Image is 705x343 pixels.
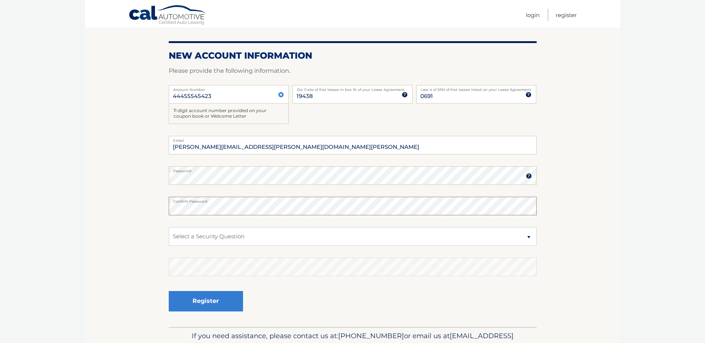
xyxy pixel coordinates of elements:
[416,85,536,104] input: SSN or EIN (last 4 digits only)
[169,166,537,172] label: Password
[169,136,537,142] label: Email
[292,85,413,104] input: Zip Code
[526,173,532,179] img: tooltip.svg
[416,85,536,91] label: Last 4 of SSN of first lessee listed on your Lease Agreement
[525,92,531,98] img: tooltip.svg
[278,92,284,98] img: close.svg
[338,331,404,340] span: [PHONE_NUMBER]
[169,66,537,76] p: Please provide the following information.
[169,85,289,91] label: Account Number
[169,136,537,154] input: Email
[556,9,577,21] a: Register
[169,197,537,203] label: Confirm Password
[129,5,207,26] a: Cal Automotive
[526,9,540,21] a: Login
[169,291,243,311] button: Register
[169,50,537,61] h2: New Account Information
[402,92,408,98] img: tooltip.svg
[169,104,289,124] div: 11 digit account number provided on your coupon book or Welcome Letter
[169,85,289,104] input: Account Number
[292,85,413,91] label: Zip Code of first lessee in box 1b of your Lease Agreement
